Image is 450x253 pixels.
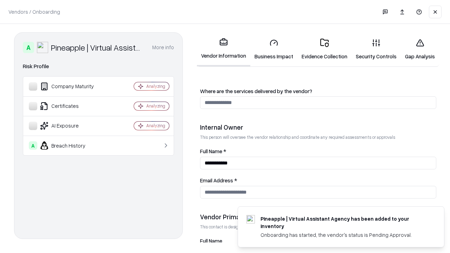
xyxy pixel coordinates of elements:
p: This contact is designated to receive the assessment request from Shift [200,224,436,230]
label: Full Name [200,238,436,244]
div: Certificates [29,102,113,110]
p: Vendors / Onboarding [8,8,60,15]
a: Business Impact [250,33,297,66]
p: This person will oversee the vendor relationship and coordinate any required assessments or appro... [200,134,436,140]
div: Pineapple | Virtual Assistant Agency [51,42,144,53]
label: Where are the services delivered by the vendor? [200,89,436,94]
label: Email Address * [200,178,436,183]
div: Onboarding has started, the vendor's status is Pending Approval. [261,231,427,239]
a: Evidence Collection [297,33,352,66]
a: Security Controls [352,33,401,66]
div: Internal Owner [200,123,436,131]
div: Company Maturity [29,82,113,91]
label: Full Name * [200,149,436,154]
div: Analyzing [146,83,165,89]
div: Pineapple | Virtual Assistant Agency has been added to your inventory [261,215,427,230]
div: A [23,42,34,53]
img: Pineapple | Virtual Assistant Agency [37,42,48,53]
div: A [29,141,37,150]
div: Vendor Primary Contact [200,213,436,221]
button: More info [152,41,174,54]
div: Risk Profile [23,62,174,71]
a: Gap Analysis [401,33,439,66]
div: Breach History [29,141,113,150]
a: Vendor Information [197,32,250,66]
div: Analyzing [146,103,165,109]
div: Analyzing [146,123,165,129]
img: trypineapple.com [246,215,255,223]
div: AI Exposure [29,122,113,130]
